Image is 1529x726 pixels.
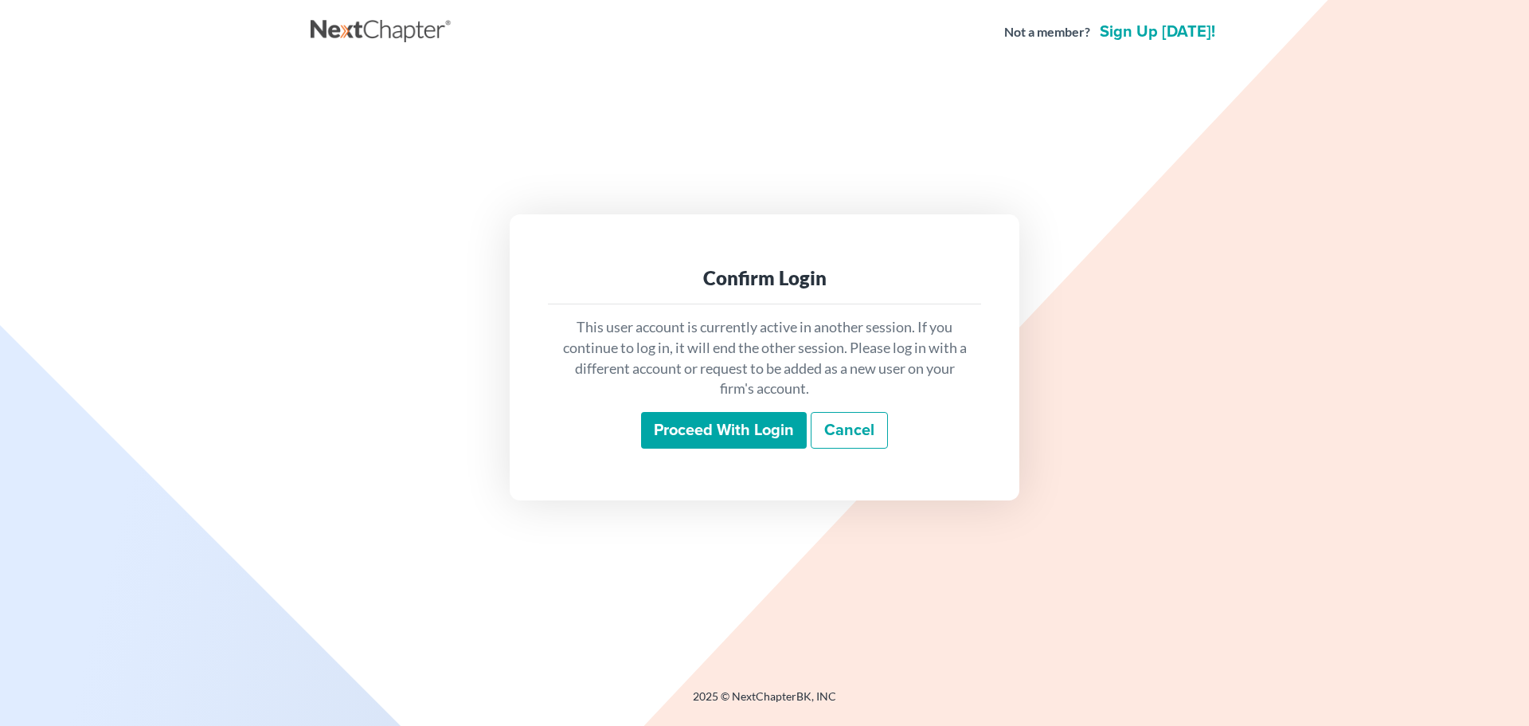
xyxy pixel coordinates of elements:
[561,317,968,399] p: This user account is currently active in another session. If you continue to log in, it will end ...
[561,265,968,291] div: Confirm Login
[811,412,888,449] a: Cancel
[1004,23,1090,41] strong: Not a member?
[1097,24,1218,40] a: Sign up [DATE]!
[311,689,1218,717] div: 2025 © NextChapterBK, INC
[641,412,807,449] input: Proceed with login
